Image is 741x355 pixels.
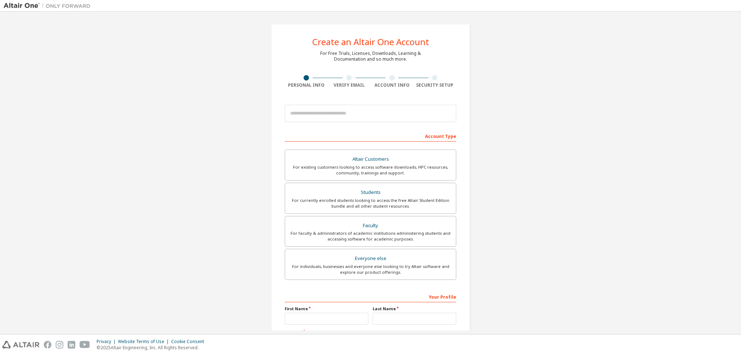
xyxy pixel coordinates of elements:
div: For Free Trials, Licenses, Downloads, Learning & Documentation and so much more. [320,51,421,62]
img: facebook.svg [44,341,51,348]
div: Privacy [97,339,118,345]
img: youtube.svg [80,341,90,348]
div: Security Setup [414,82,457,88]
div: Your Profile [285,291,456,302]
img: instagram.svg [56,341,63,348]
div: Altair Customers [289,154,452,164]
div: Personal Info [285,82,328,88]
div: For faculty & administrators of academic institutions administering students and accessing softwa... [289,230,452,242]
p: © 2025 Altair Engineering, Inc. All Rights Reserved. [97,345,208,351]
div: Cookie Consent [171,339,208,345]
div: For existing customers looking to access software downloads, HPC resources, community, trainings ... [289,164,452,176]
img: Altair One [4,2,94,9]
div: Faculty [289,221,452,231]
div: Website Terms of Use [118,339,171,345]
div: Students [289,187,452,198]
img: altair_logo.svg [2,341,39,348]
div: For individuals, businesses and everyone else looking to try Altair software and explore our prod... [289,264,452,275]
div: For currently enrolled students looking to access the free Altair Student Edition bundle and all ... [289,198,452,209]
div: Create an Altair One Account [312,38,429,46]
div: Account Info [370,82,414,88]
label: Job Title [285,329,456,335]
img: linkedin.svg [68,341,75,348]
label: First Name [285,306,368,312]
div: Account Type [285,130,456,142]
label: Last Name [373,306,456,312]
div: Verify Email [328,82,371,88]
div: Everyone else [289,254,452,264]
